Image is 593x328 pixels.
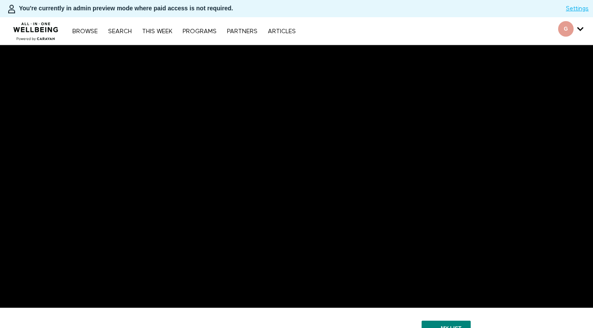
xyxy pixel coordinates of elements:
img: person-bdfc0eaa9744423c596e6e1c01710c89950b1dff7c83b5d61d716cfd8139584f.svg [6,4,17,14]
a: ARTICLES [264,28,300,34]
div: Secondary [552,17,590,45]
img: CARAVAN [10,16,62,42]
a: PROGRAMS [178,28,221,34]
a: Settings [566,4,589,13]
a: PARTNERS [223,28,262,34]
a: Search [104,28,136,34]
a: THIS WEEK [138,28,177,34]
nav: Primary [68,27,300,35]
a: Browse [68,28,102,34]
